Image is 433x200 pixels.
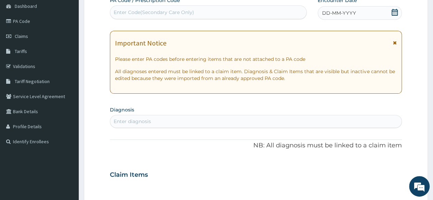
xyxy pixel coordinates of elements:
[15,33,28,39] span: Claims
[115,39,166,47] h1: Important Notice
[15,48,27,54] span: Tariffs
[115,56,397,63] p: Please enter PA codes before entering items that are not attached to a PA code
[114,118,151,125] div: Enter diagnosis
[112,3,129,20] div: Minimize live chat window
[40,58,94,127] span: We're online!
[114,9,194,16] div: Enter Code(Secondary Care Only)
[3,130,130,154] textarea: Type your message and hit 'Enter'
[110,141,402,150] p: NB: All diagnosis must be linked to a claim item
[322,10,356,16] span: DD-MM-YYYY
[110,171,148,179] h3: Claim Items
[15,3,37,9] span: Dashboard
[13,34,28,51] img: d_794563401_company_1708531726252_794563401
[110,106,134,113] label: Diagnosis
[115,68,397,82] p: All diagnoses entered must be linked to a claim item. Diagnosis & Claim Items that are visible bu...
[36,38,115,47] div: Chat with us now
[15,78,50,84] span: Tariff Negotiation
